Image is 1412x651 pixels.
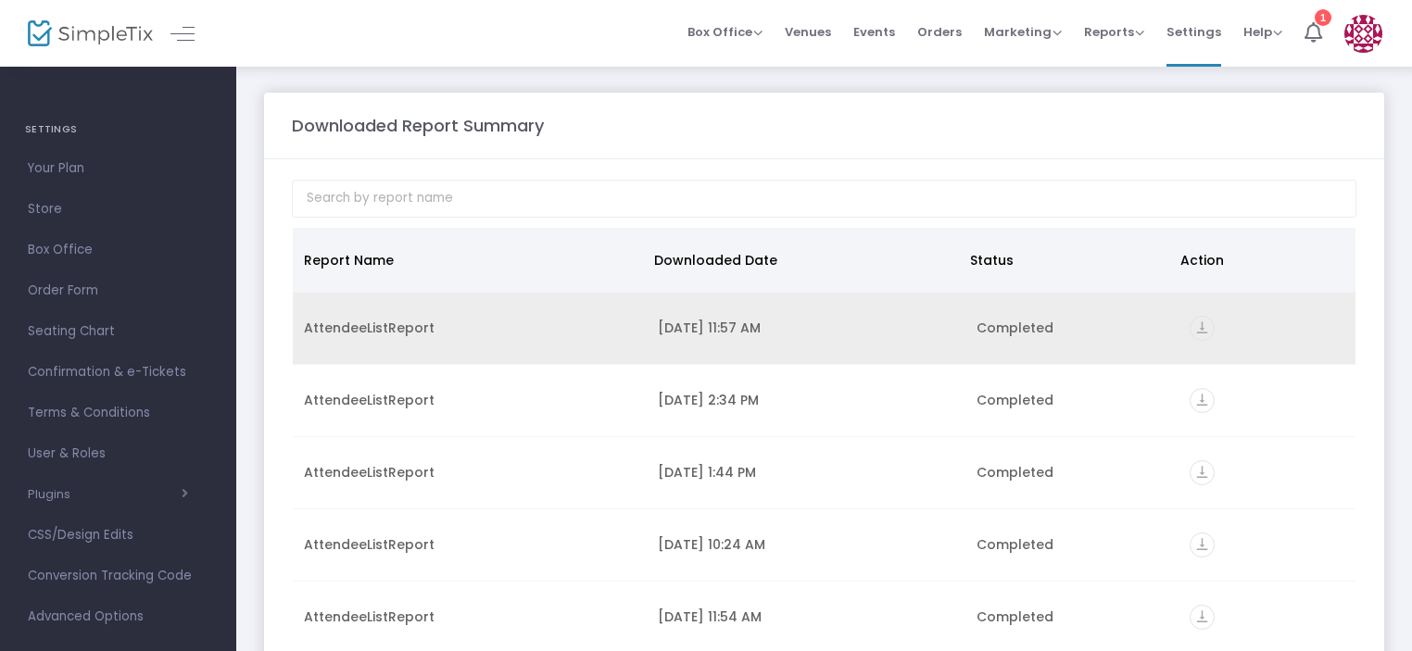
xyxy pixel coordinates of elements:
span: Advanced Options [28,605,208,629]
div: AttendeeListReport [304,607,636,626]
span: Terms & Conditions [28,401,208,425]
span: Store [28,197,208,221]
div: https://go.SimpleTix.com/p18om [1190,605,1344,630]
span: Confirmation & e-Tickets [28,360,208,384]
div: 9/22/2025 2:34 PM [658,391,954,409]
a: vertical_align_bottom [1190,466,1215,484]
span: Help [1243,23,1282,41]
div: 1 [1315,9,1331,26]
div: AttendeeListReport [304,463,636,482]
m-panel-title: Downloaded Report Summary [292,113,544,138]
div: AttendeeListReport [304,391,636,409]
span: Box Office [687,23,763,41]
div: 9/18/2025 11:54 AM [658,607,954,626]
span: Order Form [28,279,208,303]
span: Your Plan [28,156,208,181]
span: Reports [1084,23,1144,41]
h4: SETTINGS [25,111,211,148]
a: vertical_align_bottom [1190,321,1215,340]
div: Completed [977,607,1166,626]
span: CSS/Design Edits [28,523,208,547]
span: Venues [785,8,831,56]
span: Marketing [984,23,1062,41]
i: vertical_align_bottom [1190,316,1215,341]
div: 9/22/2025 1:44 PM [658,463,954,482]
div: AttendeeListReport [304,535,636,554]
div: https://go.SimpleTix.com/r8qpn [1190,460,1344,485]
input: Search by report name [292,180,1356,218]
div: Completed [977,463,1166,482]
div: 9/25/2025 11:57 AM [658,319,954,337]
a: vertical_align_bottom [1190,538,1215,557]
th: Downloaded Date [643,228,959,293]
a: vertical_align_bottom [1190,394,1215,412]
div: https://go.SimpleTix.com/affzm [1190,316,1344,341]
div: AttendeeListReport [304,319,636,337]
i: vertical_align_bottom [1190,388,1215,413]
span: Seating Chart [28,319,208,344]
span: Settings [1166,8,1221,56]
th: Report Name [293,228,643,293]
div: Completed [977,319,1166,337]
div: https://go.SimpleTix.com/gvsbt [1190,388,1344,413]
i: vertical_align_bottom [1190,532,1215,557]
div: Completed [977,391,1166,409]
div: Completed [977,535,1166,554]
i: vertical_align_bottom [1190,605,1215,630]
div: https://go.SimpleTix.com/qbc32 [1190,532,1344,557]
span: Box Office [28,238,208,262]
div: 9/22/2025 10:24 AM [658,535,954,554]
th: Status [959,228,1169,293]
span: Conversion Tracking Code [28,564,208,588]
i: vertical_align_bottom [1190,460,1215,485]
span: Orders [917,8,962,56]
span: Events [853,8,895,56]
button: Plugins [28,487,188,502]
span: User & Roles [28,442,208,466]
th: Action [1169,228,1344,293]
a: vertical_align_bottom [1190,610,1215,629]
